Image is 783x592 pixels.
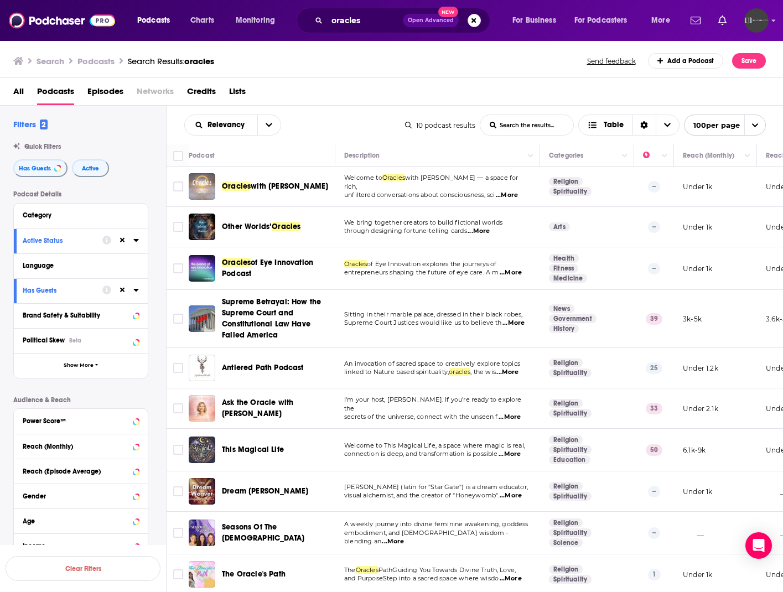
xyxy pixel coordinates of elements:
span: Toggle select row [173,263,183,273]
p: Podcast Details [13,190,148,198]
img: Ask the Oracle with Suzy Cherub [189,395,215,422]
a: Religion [549,518,583,527]
button: Category [23,208,139,222]
span: Oracles [382,174,405,181]
span: visual alchemist, and the creator of "Honeywomb". [344,491,499,499]
img: Seasons Of The Goddess [189,520,215,546]
button: Choose View [578,115,680,136]
p: Under 1k [683,264,712,273]
button: Reach (Episode Average) [23,464,139,477]
span: We bring together creators to build fictional worlds [344,219,502,226]
div: Sort Direction [632,115,656,135]
span: linked to Nature based spirituality, [344,368,449,376]
div: Search Results: [128,56,214,66]
span: ...More [500,574,522,583]
a: Oracles of Eye Innovation Podcast [189,255,215,282]
span: A weekly journey into divine feminine awakening, goddess [344,520,528,528]
h3: Podcasts [77,56,115,66]
span: and PurposeStep into a sacred space where wisdo [344,574,499,582]
span: Toggle select row [173,314,183,324]
a: Spirituality [549,445,592,454]
img: Dream Weaver [189,478,215,505]
a: Spirituality [549,409,592,418]
span: with [PERSON_NAME] — a space for rich, [344,174,518,190]
a: Religion [549,482,583,491]
div: Reach (Episode Average) [23,468,129,475]
button: Reach (Monthly) [23,439,139,453]
button: open menu [129,12,184,29]
a: The Oracle's Path [189,561,215,588]
span: ...More [500,491,522,500]
a: Religion [549,359,583,367]
span: Toggle select row [173,486,183,496]
span: embodiment, and [DEMOGRAPHIC_DATA] wisdom - blending an [344,529,508,546]
span: Toggle select row [173,445,183,455]
span: Welcome to [344,174,382,181]
a: Spirituality [549,575,592,584]
img: Supreme Betrayal: How the Supreme Court and Constitutional Law Have Failed America [189,305,215,332]
span: oracles [449,368,470,376]
a: Podcasts [37,82,74,105]
p: Under 1.2k [683,363,718,373]
button: open menu [185,121,257,129]
a: All [13,82,24,105]
button: Active Status [23,233,102,247]
span: unfiltered conversations about consciousness, sci [344,191,495,199]
span: ...More [502,319,525,328]
a: Religion [549,435,583,444]
a: Charts [183,12,221,29]
span: Oracles [272,222,300,231]
a: Other Worlds’Oracles [222,221,300,232]
p: -- [648,263,660,274]
button: Has Guests [13,159,68,177]
div: Category [23,211,132,219]
span: entrepreneurs shaping the future of eye care. A m [344,268,499,276]
span: The Oracle's Path [222,569,286,579]
p: 1 [648,569,661,580]
div: Categories [549,149,583,162]
a: Dream [PERSON_NAME] [222,486,308,497]
span: Toggle select row [173,403,183,413]
div: Age [23,517,129,525]
span: Charts [190,13,214,28]
button: Political SkewBeta [23,333,139,347]
span: Ask the Oracle with [PERSON_NAME] [222,398,293,418]
a: Religion [549,399,583,408]
span: Table [604,121,624,129]
span: More [651,13,670,28]
span: New [438,7,458,17]
a: The Oracle's Path [222,569,286,580]
div: Income [23,542,129,550]
a: Antlered Path Podcast [222,362,304,373]
span: Networks [137,82,174,105]
a: Supreme Betrayal: How the Supreme Court and Constitutional Law Have Failed America [222,297,331,341]
span: Has Guests [19,165,51,172]
button: Has Guests [23,283,102,297]
a: Medicine [549,274,587,283]
div: Search podcasts, credits, & more... [307,8,501,33]
span: Show More [64,362,94,368]
img: User Profile [744,8,769,33]
button: Column Actions [618,149,631,163]
p: Under 1k [683,182,712,191]
p: 50 [646,444,662,455]
p: -- [648,527,660,538]
p: 33 [646,403,662,414]
span: Active [82,165,99,172]
span: Lists [229,82,246,105]
input: Search podcasts, credits, & more... [327,12,403,29]
a: Arts [549,222,570,231]
p: -- [648,221,660,232]
button: Brand Safety & Suitability [23,308,139,322]
a: Ask the Oracle with [PERSON_NAME] [222,397,331,419]
a: Other Worlds’ Oracles [189,214,215,240]
div: Podcast [189,149,215,162]
a: Seasons Of The [DEMOGRAPHIC_DATA] [222,522,331,544]
p: Under 1k [683,570,712,579]
img: This Magical Life [189,437,215,463]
